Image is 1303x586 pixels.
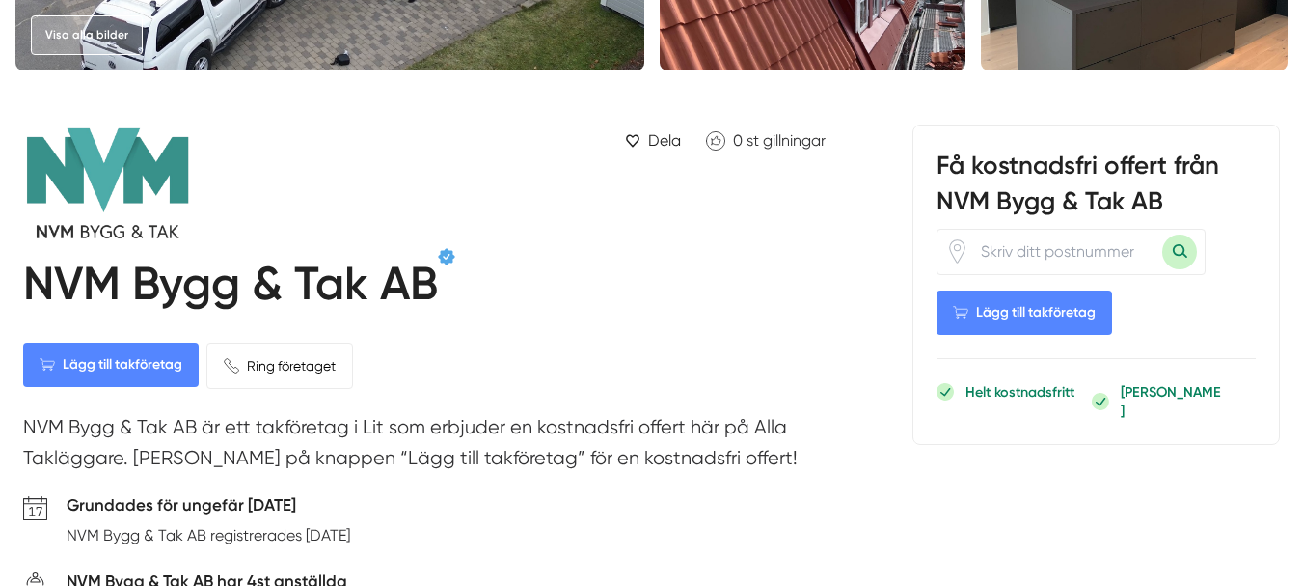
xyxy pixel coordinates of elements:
[937,291,1112,335] : Lägg till takföretag
[617,125,689,156] a: Dela
[23,343,199,387] : Lägg till takföretag
[23,125,235,240] img: Logotyp NVM Bygg & Tak AB
[733,131,743,150] span: 0
[1121,382,1224,421] p: [PERSON_NAME]
[438,248,455,265] span: Verifierat av Verkland, Nils Marius
[67,492,350,523] h5: Grundades för ungefär [DATE]
[945,239,969,264] span: Klicka för att använda din position.
[31,15,143,55] a: Visa alla bilder
[23,256,438,320] h1: NVM Bygg & Tak AB
[67,523,350,547] p: NVM Bygg & Tak AB registrerades [DATE]
[648,128,681,153] span: Dela
[247,355,336,377] span: Ring företaget
[1162,235,1197,269] button: Sök med postnummer
[747,131,826,150] span: st gillningar
[965,382,1074,402] p: Helt kostnadsfritt
[969,230,1162,274] input: Skriv ditt postnummer
[696,125,835,156] a: Klicka för att gilla NVM Bygg & Tak AB
[23,412,835,483] p: NVM Bygg & Tak AB är ett takföretag i Lit som erbjuder en kostnadsfri offert här på Alla Taklägga...
[206,343,353,389] a: Ring företaget
[937,149,1256,228] h3: Få kostnadsfri offert från NVM Bygg & Tak AB
[945,239,969,264] svg: Pin / Karta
